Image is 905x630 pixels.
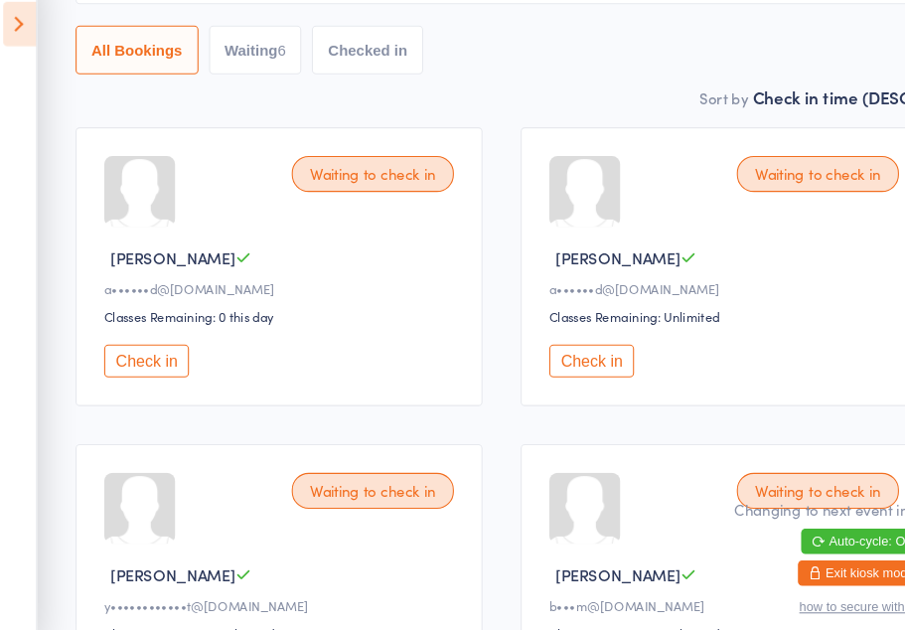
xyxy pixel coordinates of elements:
[102,579,436,596] div: y••••••••••••t@[DOMAIN_NAME]
[102,344,182,375] button: Check in
[278,464,430,498] div: Waiting to check in
[661,102,706,122] label: Sort by
[753,547,872,570] button: Exit kiosk mode
[520,282,853,299] div: a••••••d@[DOMAIN_NAME]
[278,167,430,201] div: Waiting to check in
[526,251,643,272] span: [PERSON_NAME]
[520,579,853,596] div: b•••m@[DOMAIN_NAME]
[695,464,847,498] div: Waiting to check in
[75,45,191,90] button: All Bookings
[756,517,872,541] button: Auto-cycle: ON
[102,606,436,623] div: Classes Remaining: Unlimited
[102,309,436,326] div: Classes Remaining: 0 this day
[754,583,872,597] button: how to secure with pin
[693,489,872,509] div: Changing to next event in: 5
[102,282,436,299] div: a••••••d@[DOMAIN_NAME]
[710,100,874,122] div: Check in time (DESC)
[108,549,226,569] span: [PERSON_NAME]
[201,45,288,90] button: Waiting6
[265,60,273,76] div: 6
[520,606,853,623] div: Classes Remaining: Unlimited
[526,549,643,569] span: [PERSON_NAME]
[297,45,401,90] button: Checked in
[520,309,853,326] div: Classes Remaining: Unlimited
[695,167,847,201] div: Waiting to check in
[108,251,226,272] span: [PERSON_NAME]
[520,344,599,375] button: Check in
